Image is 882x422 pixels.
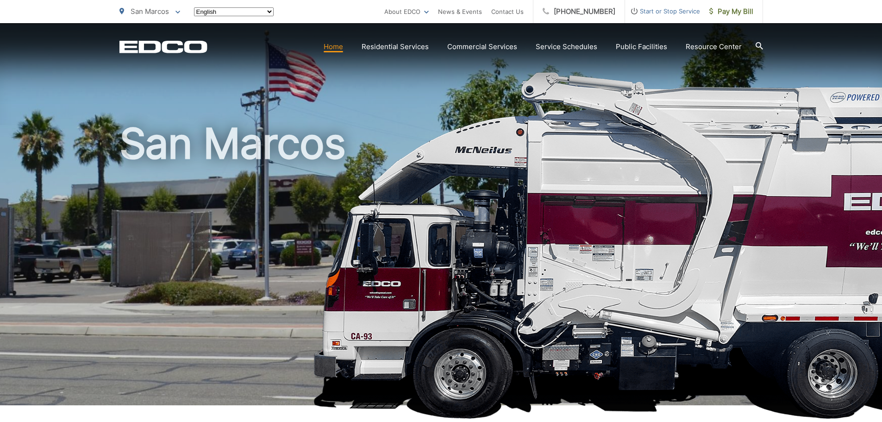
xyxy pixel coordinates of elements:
a: EDCD logo. Return to the homepage. [119,40,207,53]
a: About EDCO [384,6,429,17]
a: Residential Services [362,41,429,52]
a: Home [324,41,343,52]
a: Contact Us [491,6,524,17]
a: Public Facilities [616,41,667,52]
span: San Marcos [131,7,169,16]
span: Pay My Bill [709,6,753,17]
h1: San Marcos [119,120,763,414]
a: News & Events [438,6,482,17]
select: Select a language [194,7,274,16]
a: Service Schedules [536,41,597,52]
a: Commercial Services [447,41,517,52]
a: Resource Center [686,41,742,52]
